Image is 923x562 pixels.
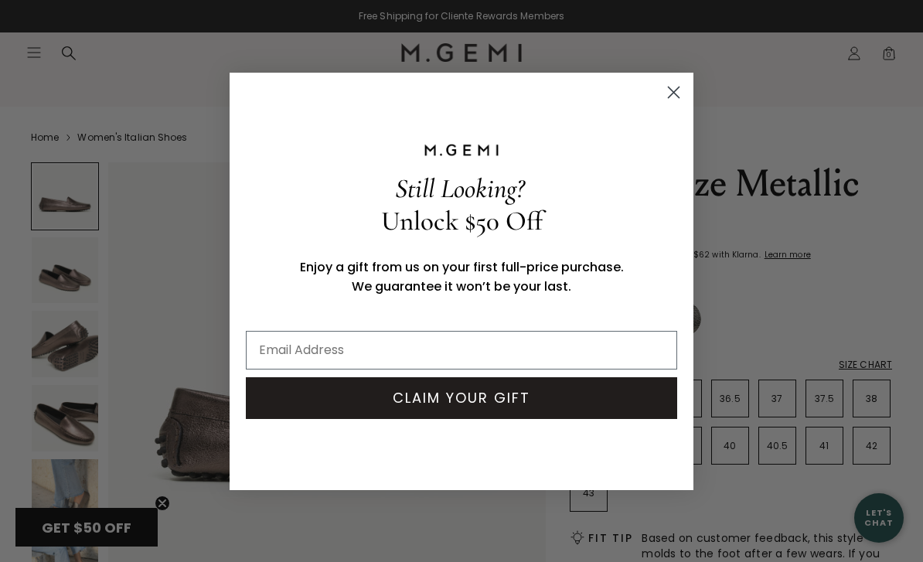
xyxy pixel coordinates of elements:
[381,205,543,237] span: Unlock $50 Off
[423,143,500,157] img: M.GEMI
[660,79,687,106] button: Close dialog
[246,377,677,419] button: CLAIM YOUR GIFT
[395,172,524,205] span: Still Looking?
[246,331,677,370] input: Email Address
[300,258,624,295] span: Enjoy a gift from us on your first full-price purchase. We guarantee it won’t be your last.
